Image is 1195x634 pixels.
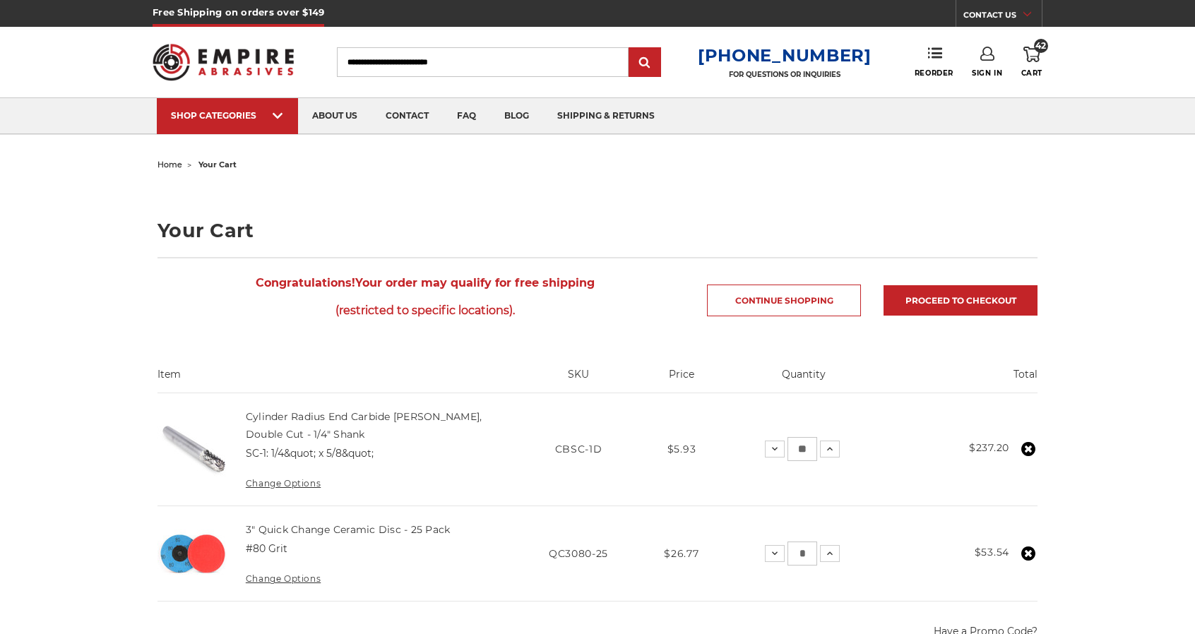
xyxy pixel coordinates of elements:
[443,98,490,134] a: faq
[698,45,872,66] a: [PHONE_NUMBER]
[707,285,861,316] a: Continue Shopping
[1021,68,1042,78] span: Cart
[298,98,371,134] a: about us
[157,160,182,169] a: home
[246,523,451,536] a: 3" Quick Change Ceramic Disc - 25 Pack
[198,160,237,169] span: your cart
[915,47,953,77] a: Reorder
[969,441,1009,454] strong: $237.20
[972,68,1002,78] span: Sign In
[157,221,1038,240] h1: Your Cart
[664,547,698,560] span: $26.77
[915,68,953,78] span: Reorder
[555,443,602,455] span: CBSC-1D
[787,437,817,461] input: Cylinder Radius End Carbide Burr, Double Cut - 1/4" Shank Quantity:
[549,547,608,560] span: QC3080-25
[643,367,720,393] th: Price
[490,98,543,134] a: blog
[884,285,1038,316] a: Proceed to checkout
[513,367,643,393] th: SKU
[720,367,888,393] th: Quantity
[246,542,287,556] dd: #80 Grit
[371,98,443,134] a: contact
[171,110,284,121] div: SHOP CATEGORIES
[157,518,228,589] img: 3" Quick Change Ceramic Disc - 25 Pack
[787,542,817,566] input: 3" Quick Change Ceramic Disc - 25 Pack Quantity:
[157,297,692,324] span: (restricted to specific locations).
[667,443,696,455] span: $5.93
[153,35,294,90] img: Empire Abrasives
[246,573,321,584] a: Change Options
[157,269,692,324] span: Your order may qualify for free shipping
[246,478,321,489] a: Change Options
[246,410,482,440] a: Cylinder Radius End Carbide [PERSON_NAME], Double Cut - 1/4" Shank
[246,446,374,461] dd: SC-1: 1/4&quot; x 5/8&quot;
[698,70,872,79] p: FOR QUESTIONS OR INQUIRIES
[1021,47,1042,78] a: 42 Cart
[975,546,1009,558] strong: $53.54
[1034,39,1048,53] span: 42
[157,414,228,485] img: Cylinder Radius End Carbide Burr, Double Cut - 1/4" Shank
[543,98,669,134] a: shipping & returns
[888,367,1038,393] th: Total
[157,367,513,393] th: Item
[963,7,1042,27] a: CONTACT US
[631,49,659,77] input: Submit
[256,276,355,289] strong: Congratulations!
